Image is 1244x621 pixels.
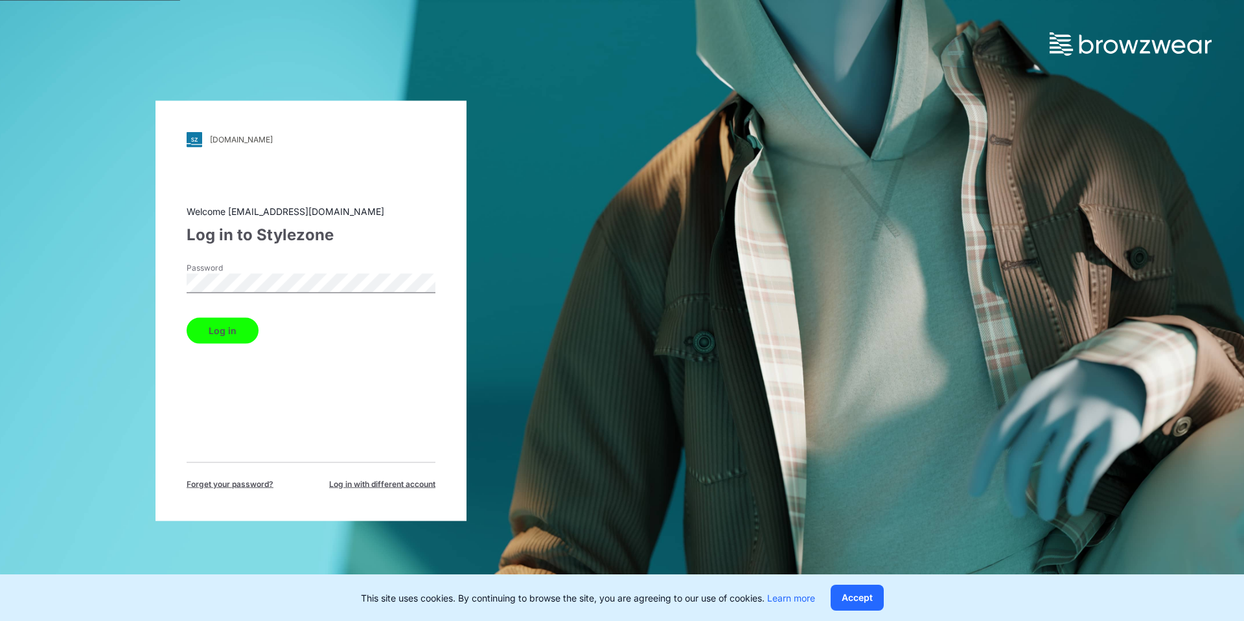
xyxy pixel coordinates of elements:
span: Log in with different account [329,478,435,490]
div: [DOMAIN_NAME] [210,135,273,144]
span: Forget your password? [187,478,273,490]
button: Log in [187,317,259,343]
img: svg+xml;base64,PHN2ZyB3aWR0aD0iMjgiIGhlaWdodD0iMjgiIHZpZXdCb3g9IjAgMCAyOCAyOCIgZmlsbD0ibm9uZSIgeG... [187,131,202,147]
p: This site uses cookies. By continuing to browse the site, you are agreeing to our use of cookies. [361,591,815,605]
div: Welcome [EMAIL_ADDRESS][DOMAIN_NAME] [187,204,435,218]
button: Accept [831,585,884,611]
a: Learn more [767,593,815,604]
img: browzwear-logo.73288ffb.svg [1050,32,1212,56]
div: Log in to Stylezone [187,223,435,246]
label: Password [187,262,277,273]
a: [DOMAIN_NAME] [187,131,435,147]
